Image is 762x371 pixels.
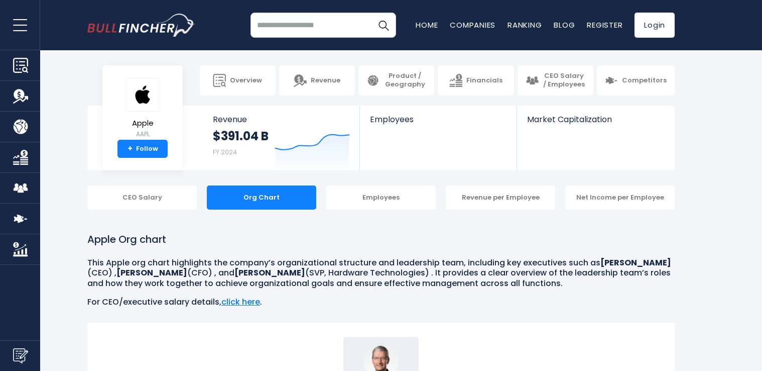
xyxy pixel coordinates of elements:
span: Employees [370,115,506,124]
a: Revenue $391.04 B FY 2024 [203,106,360,170]
p: This Apple org chart highlights the company’s organizational structure and leadership team, inclu... [87,258,675,289]
div: Net Income per Employee [565,185,675,210]
a: +Follow [117,140,168,158]
strong: $391.04 B [213,128,269,144]
span: Revenue [213,115,350,124]
span: Competitors [622,76,667,85]
div: Employees [326,185,436,210]
a: Apple AAPL [124,77,161,140]
div: Revenue per Employee [446,185,555,210]
p: For CEO/executive salary details, . [87,297,675,308]
a: CEO Salary / Employees [518,65,593,96]
a: Revenue [279,65,355,96]
small: AAPL [125,130,160,139]
span: CEO Salary / Employees [543,72,585,89]
small: FY 2024 [213,148,237,156]
span: Market Capitalization [527,115,664,124]
a: Home [416,20,438,30]
strong: + [128,144,133,153]
b: [PERSON_NAME] [116,267,187,279]
b: [PERSON_NAME] [234,267,305,279]
button: Search [371,13,396,38]
a: Login [634,13,675,38]
span: Product / Geography [384,72,426,89]
span: Apple [125,119,160,128]
a: Register [587,20,622,30]
span: Overview [230,76,262,85]
a: Employees [360,106,516,141]
a: Go to homepage [87,14,195,37]
div: Org Chart [207,185,316,210]
a: Competitors [597,65,675,96]
a: Overview [200,65,276,96]
a: Market Capitalization [517,106,674,141]
span: Financials [466,76,502,85]
a: Blog [554,20,575,30]
img: bullfincher logo [87,14,195,37]
h1: Apple Org chart [87,232,675,247]
b: [PERSON_NAME] [600,257,671,268]
a: Product / Geography [358,65,434,96]
div: CEO Salary [87,185,197,210]
a: click here [221,296,260,308]
a: Financials [438,65,514,96]
span: Revenue [311,76,340,85]
a: Companies [450,20,495,30]
a: Ranking [507,20,542,30]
